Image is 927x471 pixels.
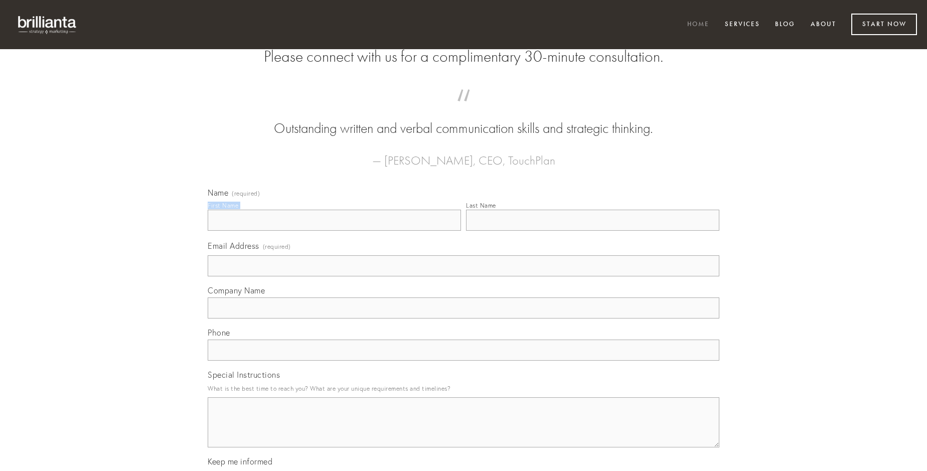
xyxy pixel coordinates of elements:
[263,240,291,253] span: (required)
[224,138,703,171] figcaption: — [PERSON_NAME], CEO, TouchPlan
[208,285,265,295] span: Company Name
[851,14,917,35] a: Start Now
[208,328,230,338] span: Phone
[232,191,260,197] span: (required)
[718,17,766,33] a: Services
[208,47,719,66] h2: Please connect with us for a complimentary 30-minute consultation.
[208,188,228,198] span: Name
[10,10,85,39] img: brillianta - research, strategy, marketing
[208,456,272,466] span: Keep me informed
[208,241,259,251] span: Email Address
[768,17,802,33] a: Blog
[224,99,703,138] blockquote: Outstanding written and verbal communication skills and strategic thinking.
[208,370,280,380] span: Special Instructions
[224,99,703,119] span: “
[466,202,496,209] div: Last Name
[681,17,716,33] a: Home
[804,17,843,33] a: About
[208,202,238,209] div: First Name
[208,382,719,395] p: What is the best time to reach you? What are your unique requirements and timelines?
